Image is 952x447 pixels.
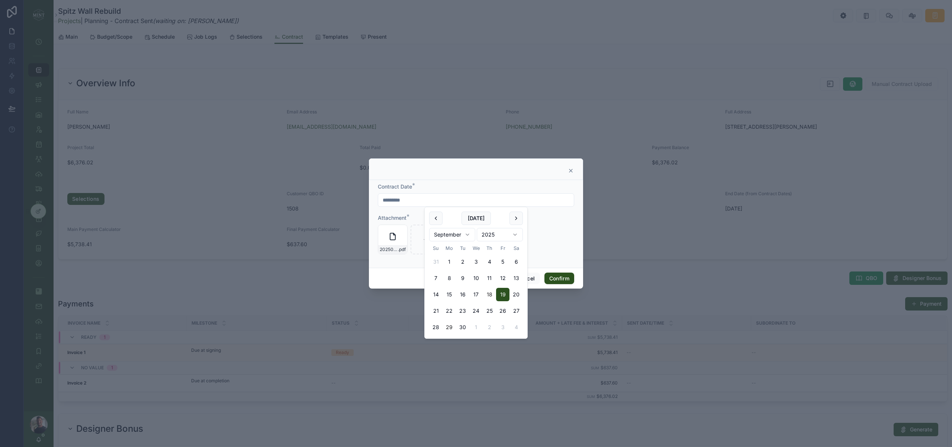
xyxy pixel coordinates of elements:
button: Sunday, September 14th, 2025 [429,288,443,301]
button: Saturday, September 13th, 2025 [509,271,523,285]
button: Tuesday, September 2nd, 2025 [456,255,469,268]
button: Saturday, September 20th, 2025 [509,288,523,301]
button: Tuesday, September 9th, 2025 [456,271,469,285]
button: Sunday, August 31st, 2025 [429,255,443,268]
button: Monday, September 8th, 2025 [443,271,456,285]
button: Wednesday, September 10th, 2025 [469,271,483,285]
th: Friday [496,244,509,252]
button: Today, Monday, September 29th, 2025 [443,321,456,334]
button: Thursday, September 4th, 2025 [483,255,496,268]
button: Sunday, September 21st, 2025 [429,304,443,318]
button: [DATE] [461,212,491,225]
button: Saturday, October 4th, 2025 [509,321,523,334]
button: Friday, October 3rd, 2025 [496,321,509,334]
button: Tuesday, September 30th, 2025 [456,321,469,334]
button: Friday, September 12th, 2025 [496,271,509,285]
button: Wednesday, September 24th, 2025 [469,304,483,318]
span: .pdf [398,247,406,253]
button: Wednesday, September 3rd, 2025 [469,255,483,268]
table: September 2025 [429,244,523,334]
button: Monday, September 22nd, 2025 [443,304,456,318]
button: Thursday, September 11th, 2025 [483,271,496,285]
button: Wednesday, September 17th, 2025 [469,288,483,301]
button: Saturday, September 6th, 2025 [509,255,523,268]
th: Thursday [483,244,496,252]
button: Friday, September 19th, 2025, selected [496,288,509,301]
span: Attachment [378,215,406,221]
button: Friday, September 26th, 2025 [496,304,509,318]
th: Sunday [429,244,443,252]
button: Monday, September 15th, 2025 [443,288,456,301]
button: Thursday, September 25th, 2025 [483,304,496,318]
button: Tuesday, September 23rd, 2025 [456,304,469,318]
th: Monday [443,244,456,252]
button: Saturday, September 27th, 2025 [509,304,523,318]
button: Tuesday, September 16th, 2025 [456,288,469,301]
span: Contract Date [378,183,412,190]
button: Sunday, September 7th, 2025 [429,271,443,285]
button: Wednesday, October 1st, 2025 [469,321,483,334]
button: Thursday, October 2nd, 2025 [483,321,496,334]
button: Confirm [544,273,574,284]
button: Thursday, September 18th, 2025 [483,288,496,301]
th: Tuesday [456,244,469,252]
button: Monday, September 1st, 2025 [443,255,456,268]
th: Saturday [509,244,523,252]
button: Friday, September 5th, 2025 [496,255,509,268]
span: 20250927190250-utc-5bc93fc0-9298-4940-a1dd-c0a7a056f798-Signed-20250927-Spitz Wall Rebuild - [PER... [380,247,398,253]
button: Sunday, September 28th, 2025 [429,321,443,334]
th: Wednesday [469,244,483,252]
